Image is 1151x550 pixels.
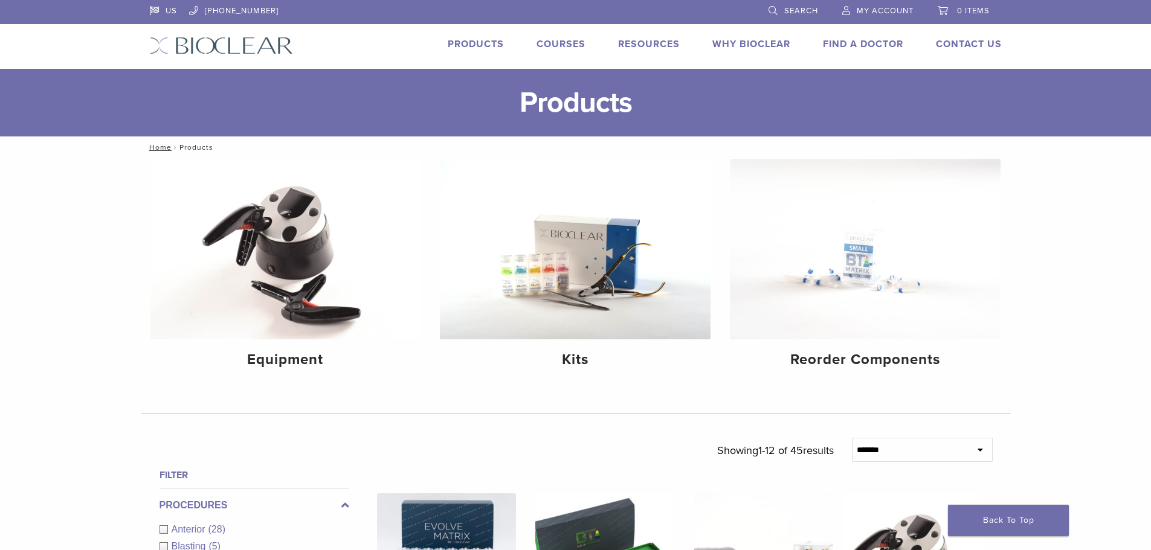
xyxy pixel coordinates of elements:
[537,38,585,50] a: Courses
[448,38,504,50] a: Products
[730,159,1001,379] a: Reorder Components
[957,6,990,16] span: 0 items
[150,37,293,54] img: Bioclear
[150,159,421,379] a: Equipment
[450,349,701,371] h4: Kits
[150,159,421,339] img: Equipment
[758,444,803,457] span: 1-12 of 45
[208,524,225,534] span: (28)
[936,38,1002,50] a: Contact Us
[160,498,349,513] label: Procedures
[857,6,914,16] span: My Account
[160,468,349,482] h4: Filter
[948,505,1069,536] a: Back To Top
[740,349,991,371] h4: Reorder Components
[823,38,903,50] a: Find A Doctor
[440,159,711,339] img: Kits
[141,136,1011,158] nav: Products
[618,38,680,50] a: Resources
[440,159,711,379] a: Kits
[730,159,1001,339] img: Reorder Components
[172,524,208,534] span: Anterior
[146,143,172,152] a: Home
[712,38,790,50] a: Why Bioclear
[717,438,834,463] p: Showing results
[160,349,411,371] h4: Equipment
[172,144,179,150] span: /
[784,6,818,16] span: Search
